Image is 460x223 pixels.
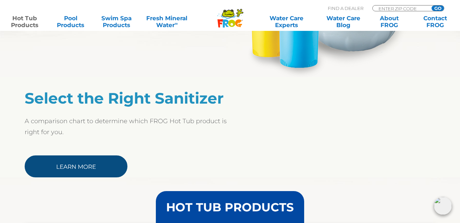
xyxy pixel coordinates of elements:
[25,89,230,107] h2: Select the Right Sanitizer
[25,116,230,138] p: A comparison chart to determine which FROG Hot Tub product is right for you.
[145,15,189,28] a: Fresh MineralWater∞
[258,15,315,28] a: Water CareExperts
[328,5,363,11] p: Find A Dealer
[99,15,134,28] a: Swim SpaProducts
[418,15,453,28] a: ContactFROG
[372,15,407,28] a: AboutFROG
[432,5,444,11] input: GO
[434,197,452,215] img: openIcon
[166,201,294,213] h3: HOT TUB PRODUCTS
[25,155,127,177] a: Learn More
[326,15,361,28] a: Water CareBlog
[378,5,424,11] input: Zip Code Form
[53,15,88,28] a: PoolProducts
[7,15,42,28] a: Hot TubProducts
[175,21,178,26] sup: ∞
